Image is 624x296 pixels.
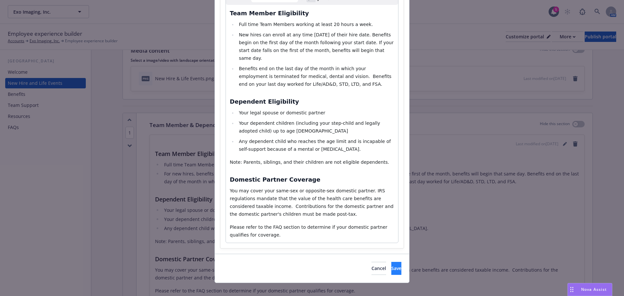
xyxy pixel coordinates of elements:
span: Full time Team Members working at least 20 hours a week. [239,22,373,27]
button: Save [391,262,401,275]
span: Dependent Eligibility [230,98,299,105]
button: Nova Assist [567,283,612,296]
span: Your legal spouse or domestic partner [239,110,325,115]
button: Cancel [371,262,386,275]
span: Benefits end on the last day of the month in which your employment is terminated for medical, den... [239,66,393,87]
span: Cancel [371,265,386,271]
div: editable markdown [226,5,398,243]
span: Domestic Partner Coverage [230,176,320,183]
span: You may cover your same-sex or opposite-sex domestic partner. IRS regulations mandate that the va... [230,188,395,217]
span: Your dependent children (including your step-child and legally adopted child) up to age [DEMOGRAP... [239,121,382,134]
span: Team Member Eligibility [230,10,309,17]
span: Note: Parents, siblings, and their children are not eligible dependents. [230,160,389,165]
div: Drag to move [568,283,576,296]
span: Any dependent child who reaches the age limit and is incapable of self-support because of a menta... [239,139,392,152]
span: Please refer to the FAQ section to determine if your domestic partner qualifies for coverage. [230,225,389,238]
span: New hires can enroll at any time [DATE] of their hire date. Benefits begin on the first day of th... [239,32,395,61]
span: Save [391,265,401,271]
span: Nova Assist [581,287,607,292]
